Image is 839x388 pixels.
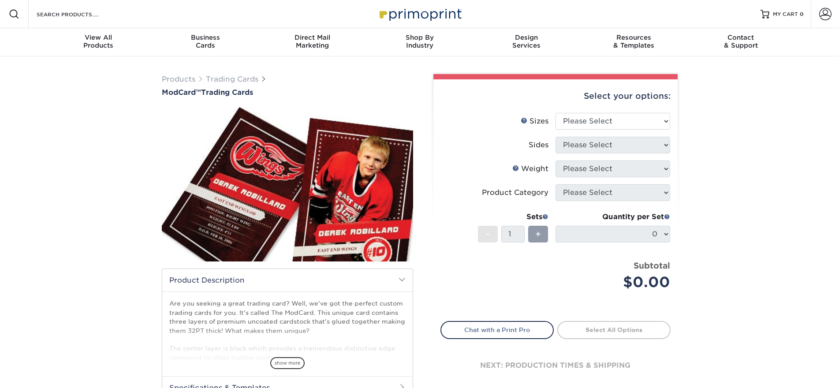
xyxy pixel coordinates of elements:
a: ModCard™Trading Cards [162,88,413,97]
a: Contact& Support [687,28,794,56]
a: Products [162,75,195,83]
span: show more [270,357,305,369]
span: View All [45,34,152,41]
div: Services [473,34,580,49]
div: Sides [529,140,548,150]
span: Business [152,34,259,41]
span: 0 [800,11,804,17]
a: Direct MailMarketing [259,28,366,56]
div: Weight [512,164,548,174]
a: Shop ByIndustry [366,28,473,56]
img: ModCard™ 01 [162,97,413,271]
div: Product Category [482,187,548,198]
span: MY CART [773,11,798,18]
input: SEARCH PRODUCTS..... [36,9,122,19]
span: Resources [580,34,687,41]
img: Primoprint [376,4,464,23]
strong: Subtotal [634,261,670,270]
div: $0.00 [562,272,670,293]
div: Industry [366,34,473,49]
div: Select your options: [440,79,671,113]
a: View AllProducts [45,28,152,56]
span: + [535,228,541,241]
span: - [486,228,490,241]
h1: Trading Cards [162,88,413,97]
div: Sets [478,212,548,222]
div: & Templates [580,34,687,49]
div: Sizes [521,116,548,127]
span: Direct Mail [259,34,366,41]
h2: Product Description [162,269,413,291]
span: Design [473,34,580,41]
a: DesignServices [473,28,580,56]
span: Contact [687,34,794,41]
div: Marketing [259,34,366,49]
div: & Support [687,34,794,49]
a: Chat with a Print Pro [440,321,554,339]
a: BusinessCards [152,28,259,56]
a: Select All Options [557,321,671,339]
div: Quantity per Set [556,212,670,222]
span: ModCard™ [162,88,201,97]
p: Are you seeking a great trading card? Well, we've got the perfect custom trading cards for you. I... [169,299,406,362]
div: Products [45,34,152,49]
a: Resources& Templates [580,28,687,56]
div: Cards [152,34,259,49]
a: Trading Cards [206,75,258,83]
span: Shop By [366,34,473,41]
